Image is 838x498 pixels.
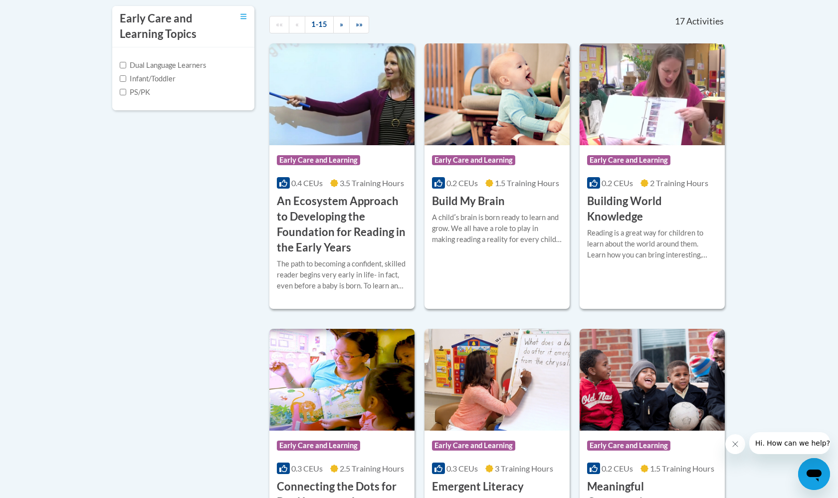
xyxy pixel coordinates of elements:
[269,16,289,33] a: Begining
[495,178,559,188] span: 1.5 Training Hours
[120,75,126,82] input: Checkbox for Options
[424,329,570,431] img: Course Logo
[580,43,725,145] img: Course Logo
[650,178,708,188] span: 2 Training Hours
[356,20,363,28] span: »»
[587,228,717,260] div: Reading is a great way for children to learn about the world around them. Learn how you can bring...
[120,87,150,98] label: PS/PK
[424,43,570,145] img: Course Logo
[602,178,633,188] span: 0.2 CEUs
[277,194,407,255] h3: An Ecosystem Approach to Developing the Foundation for Reading in the Early Years
[120,60,206,71] label: Dual Language Learners
[349,16,369,33] a: End
[120,62,126,68] input: Checkbox for Options
[269,43,415,145] img: Course Logo
[269,43,415,309] a: Course LogoEarly Care and Learning0.4 CEUs3.5 Training Hours An Ecosystem Approach to Developing ...
[686,16,724,27] span: Activities
[289,16,305,33] a: Previous
[446,178,478,188] span: 0.2 CEUs
[340,178,404,188] span: 3.5 Training Hours
[277,258,407,291] div: The path to becoming a confident, skilled reader begins very early in life- in fact, even before ...
[495,464,553,473] span: 3 Training Hours
[340,464,404,473] span: 2.5 Training Hours
[587,441,670,451] span: Early Care and Learning
[277,441,360,451] span: Early Care and Learning
[798,458,830,490] iframe: Button to launch messaging window
[446,464,478,473] span: 0.3 CEUs
[305,16,334,33] a: 1-15
[602,464,633,473] span: 0.2 CEUs
[240,11,247,22] a: Toggle collapse
[675,16,685,27] span: 17
[432,212,562,245] div: A childʹs brain is born ready to learn and grow. We all have a role to play in making reading a r...
[580,329,725,431] img: Course Logo
[120,89,126,95] input: Checkbox for Options
[580,43,725,309] a: Course LogoEarly Care and Learning0.2 CEUs2 Training Hours Building World KnowledgeReading is a g...
[749,432,830,454] iframe: Message from company
[291,464,323,473] span: 0.3 CEUs
[432,155,515,165] span: Early Care and Learning
[276,20,283,28] span: ««
[725,434,745,454] iframe: Close message
[432,479,524,495] h3: Emergent Literacy
[120,73,176,84] label: Infant/Toddler
[340,20,343,28] span: »
[295,20,299,28] span: «
[333,16,350,33] a: Next
[587,194,717,225] h3: Building World Knowledge
[291,178,323,188] span: 0.4 CEUs
[587,155,670,165] span: Early Care and Learning
[120,11,214,42] h3: Early Care and Learning Topics
[277,155,360,165] span: Early Care and Learning
[432,441,515,451] span: Early Care and Learning
[432,194,505,209] h3: Build My Brain
[650,464,714,473] span: 1.5 Training Hours
[424,43,570,309] a: Course LogoEarly Care and Learning0.2 CEUs1.5 Training Hours Build My BrainA childʹs brain is bor...
[269,329,415,431] img: Course Logo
